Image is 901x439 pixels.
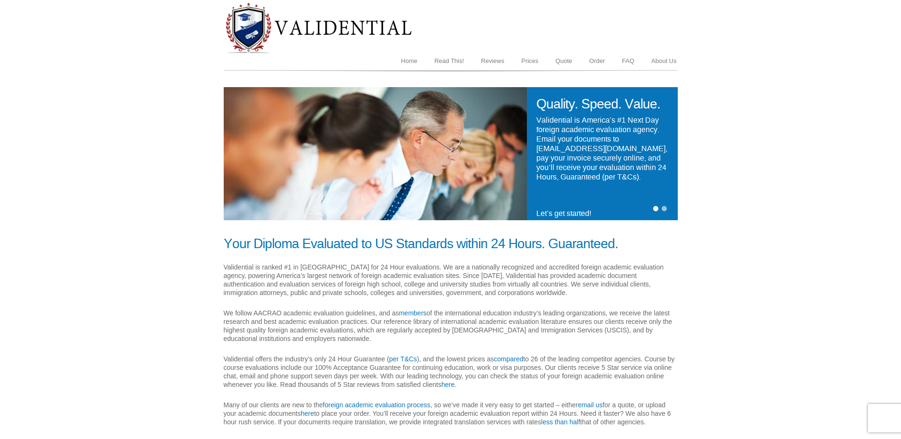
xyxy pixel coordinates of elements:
[578,401,603,409] a: email us
[224,355,678,389] p: Validential offers the industry’s only 24 Hour Guarantee ( ), and the lowest prices as to 26 of t...
[541,418,580,426] a: less than half
[536,205,668,218] h4: Let’s get started!
[224,2,413,54] img: Diploma Evaluation Service
[224,87,527,220] img: Validential
[426,52,472,70] a: Read This!
[323,401,430,409] a: foreign academic evaluation process
[224,236,678,251] h1: Your Diploma Evaluated to US Standards within 24 Hours. Guaranteed.
[547,52,580,70] a: Quote
[393,52,426,70] a: Home
[472,52,513,70] a: Reviews
[224,401,678,426] p: Many of our clients are new to the , so we’ve made it very easy to get started – either for a quo...
[399,309,426,317] a: members
[536,112,668,182] h4: Validential is America’s #1 Next Day foreign academic evaluation agency. Email your documents to ...
[513,52,547,70] a: Prices
[643,52,685,70] a: About Us
[494,355,523,363] a: compared
[536,97,668,112] h1: Quality. Speed. Value.
[224,309,678,343] p: We follow AACRAO academic evaluation guidelines, and as of the international education industry’s...
[301,410,314,417] a: here
[768,409,901,439] iframe: LiveChat chat widget
[653,206,660,212] a: 1
[662,206,668,212] a: 2
[441,381,455,388] a: here
[613,52,643,70] a: FAQ
[389,355,417,363] a: per T&Cs
[581,52,613,70] a: Order
[224,263,678,297] p: Validential is ranked #1 in [GEOGRAPHIC_DATA] for 24 Hour evaluations. We are a nationally recogn...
